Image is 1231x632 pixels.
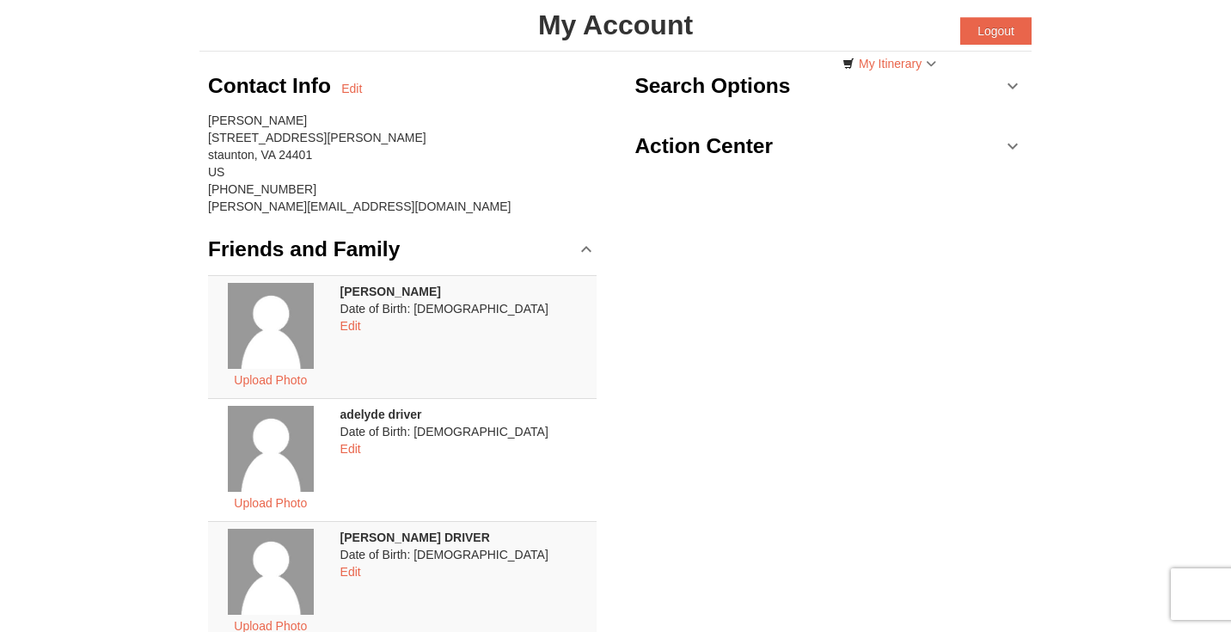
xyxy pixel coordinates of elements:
[340,565,361,579] a: Edit
[634,69,790,103] h3: Search Options
[634,129,773,163] h3: Action Center
[208,232,400,267] h3: Friends and Family
[341,80,362,97] a: Edit
[199,8,1032,42] h1: My Account
[208,112,597,215] div: [PERSON_NAME] [STREET_ADDRESS][PERSON_NAME] staunton, VA 24401 US [PHONE_NUMBER] [PERSON_NAME][EM...
[340,408,422,421] strong: adelyde driver
[208,224,597,275] a: Friends and Family
[334,275,597,398] td: Date of Birth: [DEMOGRAPHIC_DATA]
[340,285,441,298] strong: [PERSON_NAME]
[228,406,314,492] img: placeholder.jpg
[340,319,361,333] a: Edit
[831,51,947,77] a: My Itinerary
[340,531,490,544] strong: [PERSON_NAME] DRIVER
[228,529,314,615] img: placeholder.jpg
[228,283,314,369] img: placeholder.jpg
[224,492,316,514] button: Upload Photo
[960,17,1032,45] button: Logout
[224,369,316,391] button: Upload Photo
[634,120,1023,172] a: Action Center
[340,442,361,456] a: Edit
[634,60,1023,112] a: Search Options
[208,69,341,103] h3: Contact Info
[334,398,597,521] td: Date of Birth: [DEMOGRAPHIC_DATA]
